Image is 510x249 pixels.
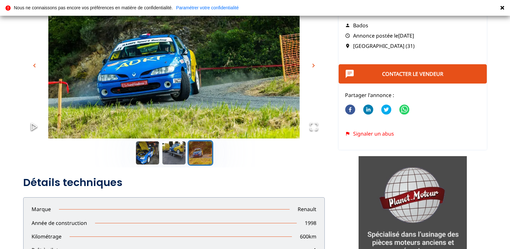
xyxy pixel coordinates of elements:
button: Contacter le vendeur [339,64,487,84]
p: [GEOGRAPHIC_DATA] (31) [345,42,481,49]
h2: Détails techniques [23,176,325,189]
p: Marque [24,206,59,213]
div: Signaler un abus [345,131,481,137]
p: Nous ne connaissons pas encore vos préférences en matière de confidentialité. [14,5,173,10]
p: Partager l'annonce : [345,92,481,99]
button: twitter [381,100,391,120]
p: Annonce postée le [DATE] [345,32,481,39]
span: chevron_left [31,62,38,69]
p: Bados [345,22,481,29]
button: linkedin [363,100,373,120]
button: Go to Slide 3 [188,140,213,166]
a: Paramétrer votre confidentialité [176,5,239,10]
span: chevron_right [310,62,317,69]
p: Kilométrage [24,233,70,240]
button: Play or Pause Slideshow [23,116,45,138]
div: Thumbnail Navigation [23,140,325,166]
p: Année de construction [24,219,95,227]
p: Renault [290,206,324,213]
button: Go to Slide 1 [135,140,160,166]
p: 1998 [297,219,324,227]
button: chevron_left [30,61,39,70]
p: 600 km [292,233,324,240]
button: whatsapp [399,100,409,120]
button: facebook [345,100,355,120]
button: Open Fullscreen [303,116,325,138]
button: chevron_right [309,61,318,70]
button: Go to Slide 2 [161,140,187,166]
